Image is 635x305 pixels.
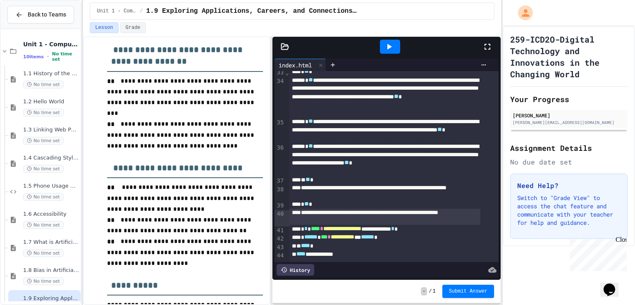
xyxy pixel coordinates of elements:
div: Chat with us now!Close [3,3,57,52]
div: History [277,264,314,276]
div: No due date set [510,157,628,167]
span: No time set [23,193,64,201]
span: No time set [23,81,64,88]
iframe: chat widget [600,272,627,297]
span: • [47,53,49,60]
button: Lesson [90,22,118,33]
span: 1.7 What is Artificial Intelligence (AI) [23,239,79,246]
span: Submit Answer [449,288,488,295]
iframe: chat widget [566,236,627,271]
button: Grade [120,22,146,33]
span: Unit 1 - Computational Thinking and Making Connections [97,8,136,14]
span: 1 [433,288,436,295]
h1: 259-ICD2O-Digital Technology and Innovations in the Changing World [510,33,628,80]
p: Switch to "Grade View" to access the chat feature and communicate with your teacher for help and ... [517,194,621,227]
span: No time set [23,249,64,257]
span: 1.4 Cascading Style Sheets [23,155,79,162]
span: No time set [23,165,64,173]
div: 41 [275,226,285,235]
div: 34 [275,77,285,119]
div: index.html [275,61,316,69]
span: 1.1 History of the WWW [23,70,79,77]
h2: Your Progress [510,93,628,105]
div: [PERSON_NAME] [513,112,625,119]
span: 10 items [23,54,44,60]
span: No time set [52,51,79,62]
span: / [140,8,143,14]
div: 35 [275,119,285,144]
div: 39 [275,202,285,210]
span: 1.2 Hello World [23,98,79,105]
button: Submit Answer [442,285,494,298]
div: 33 [275,69,285,77]
div: 44 [275,252,285,260]
span: 1.6 Accessibility [23,211,79,218]
span: Unit 1 - Computational Thinking and Making Connections [23,41,79,48]
span: No time set [23,221,64,229]
span: No time set [23,277,64,285]
div: 38 [275,186,285,202]
button: Back to Teams [7,6,74,24]
span: No time set [23,109,64,117]
div: 43 [275,243,285,252]
h2: Assignment Details [510,142,628,154]
span: No time set [23,137,64,145]
div: [PERSON_NAME][EMAIL_ADDRESS][DOMAIN_NAME] [513,119,625,126]
div: 42 [275,235,285,243]
span: 1.8 Bias in Artificial Intelligence [23,267,79,274]
h3: Need Help? [517,181,621,191]
span: 1.9 Exploring Applications, Careers, and Connections in the Digital World [23,295,79,302]
span: - [421,287,427,295]
span: 1.5 Phone Usage Assignment [23,183,79,190]
div: 36 [275,144,285,177]
span: 1.3 Linking Web Pages [23,126,79,133]
span: / [429,288,432,295]
span: 1.9 Exploring Applications, Careers, and Connections in the Digital World [146,6,358,16]
div: My Account [509,3,535,22]
div: 37 [275,177,285,186]
div: 40 [275,210,285,226]
span: Fold line [285,69,289,76]
span: Back to Teams [28,10,66,19]
div: index.html [275,59,326,71]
